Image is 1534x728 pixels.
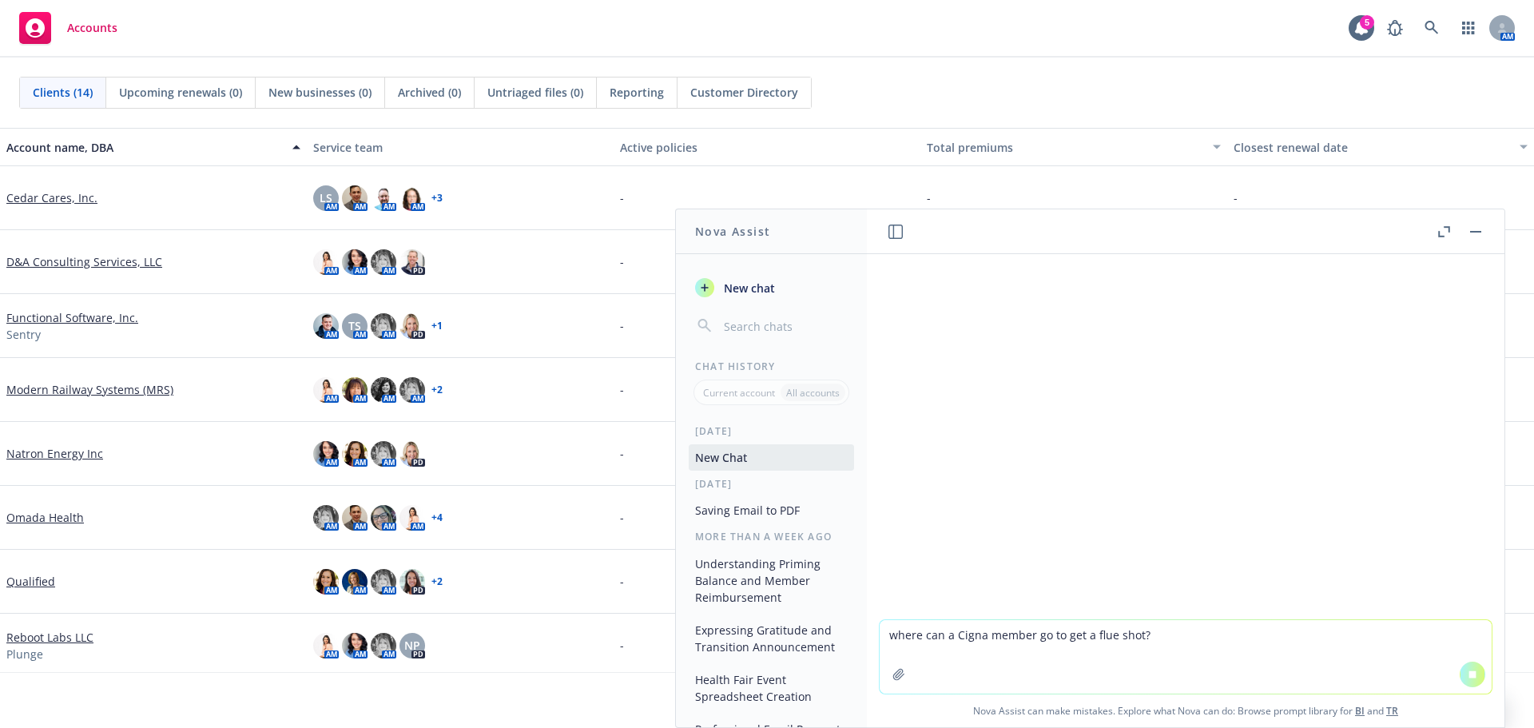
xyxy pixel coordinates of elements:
[431,513,443,523] a: + 4
[399,505,425,531] img: photo
[119,84,242,101] span: Upcoming renewals (0)
[6,509,84,526] a: Omada Health
[342,377,368,403] img: photo
[399,313,425,339] img: photo
[689,444,854,471] button: New Chat
[1234,139,1510,156] div: Closest renewal date
[676,424,867,438] div: [DATE]
[6,381,173,398] a: Modern Railway Systems (MRS)
[313,139,607,156] div: Service team
[313,569,339,595] img: photo
[620,637,624,654] span: -
[620,189,624,206] span: -
[1453,12,1484,44] a: Switch app
[431,321,443,331] a: + 1
[620,381,624,398] span: -
[371,313,396,339] img: photo
[6,189,97,206] a: Cedar Cares, Inc.
[695,223,770,240] h1: Nova Assist
[67,22,117,34] span: Accounts
[610,84,664,101] span: Reporting
[620,139,914,156] div: Active policies
[614,128,920,166] button: Active policies
[371,569,396,595] img: photo
[399,441,425,467] img: photo
[268,84,372,101] span: New businesses (0)
[342,185,368,211] img: photo
[371,441,396,467] img: photo
[873,694,1498,727] span: Nova Assist can make mistakes. Explore what Nova can do: Browse prompt library for and
[342,633,368,658] img: photo
[342,441,368,467] img: photo
[313,505,339,531] img: photo
[313,249,339,275] img: photo
[920,128,1227,166] button: Total premiums
[721,315,848,337] input: Search chats
[348,317,361,334] span: TS
[689,617,854,660] button: Expressing Gratitude and Transition Announcement
[6,139,283,156] div: Account name, DBA
[399,377,425,403] img: photo
[721,280,775,296] span: New chat
[1234,189,1238,206] span: -
[399,249,425,275] img: photo
[371,377,396,403] img: photo
[398,84,461,101] span: Archived (0)
[431,193,443,203] a: + 3
[371,249,396,275] img: photo
[33,84,93,101] span: Clients (14)
[676,477,867,491] div: [DATE]
[13,6,124,50] a: Accounts
[6,573,55,590] a: Qualified
[313,313,339,339] img: photo
[399,185,425,211] img: photo
[1355,704,1365,718] a: BI
[371,505,396,531] img: photo
[371,185,396,211] img: photo
[689,551,854,611] button: Understanding Priming Balance and Member Reimbursement
[690,84,798,101] span: Customer Directory
[313,633,339,658] img: photo
[1416,12,1448,44] a: Search
[342,569,368,595] img: photo
[786,386,840,400] p: All accounts
[689,666,854,710] button: Health Fair Event Spreadsheet Creation
[399,569,425,595] img: photo
[431,385,443,395] a: + 2
[676,530,867,543] div: More than a week ago
[620,317,624,334] span: -
[620,573,624,590] span: -
[620,445,624,462] span: -
[689,273,854,302] button: New chat
[6,326,41,343] span: Sentry
[404,637,420,654] span: NP
[313,441,339,467] img: photo
[307,128,614,166] button: Service team
[320,189,332,206] span: LS
[342,505,368,531] img: photo
[487,84,583,101] span: Untriaged files (0)
[431,577,443,587] a: + 2
[313,377,339,403] img: photo
[6,309,138,326] a: Functional Software, Inc.
[927,139,1203,156] div: Total premiums
[927,189,931,206] span: -
[620,253,624,270] span: -
[6,253,162,270] a: D&A Consulting Services, LLC
[1379,12,1411,44] a: Report a Bug
[1360,15,1374,30] div: 5
[371,633,396,658] img: photo
[6,629,93,646] a: Reboot Labs LLC
[1386,704,1398,718] a: TR
[6,445,103,462] a: Natron Energy Inc
[703,386,775,400] p: Current account
[1227,128,1534,166] button: Closest renewal date
[676,360,867,373] div: Chat History
[6,646,43,662] span: Plunge
[342,249,368,275] img: photo
[620,509,624,526] span: -
[689,497,854,523] button: Saving Email to PDF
